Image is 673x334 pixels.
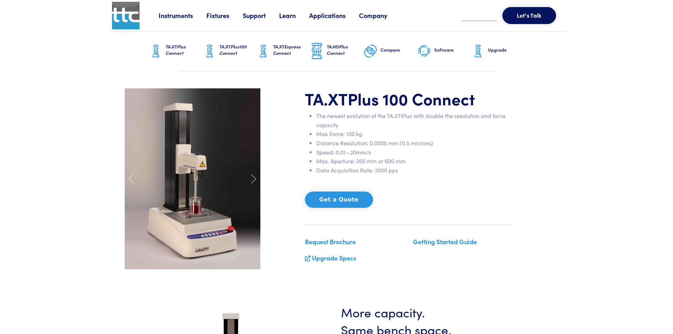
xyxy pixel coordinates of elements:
[166,43,186,56] span: Plus Connect
[364,31,417,71] a: Compare
[125,88,260,269] img: ta-xt-plus-100-gel-red.jpg
[434,47,471,53] h6: Software
[316,111,513,129] li: The newest evolution of the TA.XTPlus with double the resolution and force capacity
[502,7,556,24] button: Let's Talk
[471,42,485,60] img: ta-xt-graphic.png
[149,31,202,71] a: TA.XTPlus Connect
[305,88,513,109] h1: TA.XT
[273,43,301,56] span: Express Connect
[316,148,513,157] li: Speed: 0.01—20mm/s
[359,11,401,20] a: Company
[417,31,471,71] a: Software
[316,166,513,175] li: Data Acquisition Rate: 2000 pps
[316,157,513,166] li: Max. Aperture: 350 mm or 600 mm
[310,31,364,71] a: TA.HDPlus Connect
[219,43,256,56] h6: TA.XT
[206,11,243,20] a: Fixtures
[149,42,163,60] img: ta-xt-graphic.png
[256,42,270,60] img: ta-xt-graphic.png
[219,43,247,56] span: Plus100 Connect
[380,47,417,53] h6: Compare
[112,2,140,29] img: ttc_logo_1x1_v1.0.png
[327,43,364,56] h6: TA.HD
[243,11,279,20] a: Support
[312,253,356,262] a: Upgrade Specs
[202,31,256,71] a: TA.XTPlus100 Connect
[279,11,309,20] a: Learn
[316,139,513,148] li: Distance Resolution: 0.0005 mm (0.5 microns)
[256,31,310,71] a: TA.XTExpress Connect
[348,87,475,110] span: Plus 100 Connect
[309,11,359,20] a: Applications
[305,237,356,246] a: Request Brochure
[310,42,324,60] img: ta-hd-graphic.png
[273,43,310,56] h6: TA.XT
[488,47,525,53] h6: Upgrade
[159,11,206,20] a: Instruments
[327,43,348,56] span: Plus Connect
[316,129,513,139] li: Max Force: 100 kg
[471,31,525,71] a: Upgrade
[417,44,431,59] img: software-graphic.png
[166,43,202,56] h6: TA.XT
[413,237,477,246] a: Getting Started Guide
[364,42,378,60] img: compare-graphic.png
[305,192,373,208] button: Get a Quote
[202,42,217,60] img: ta-xt-graphic.png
